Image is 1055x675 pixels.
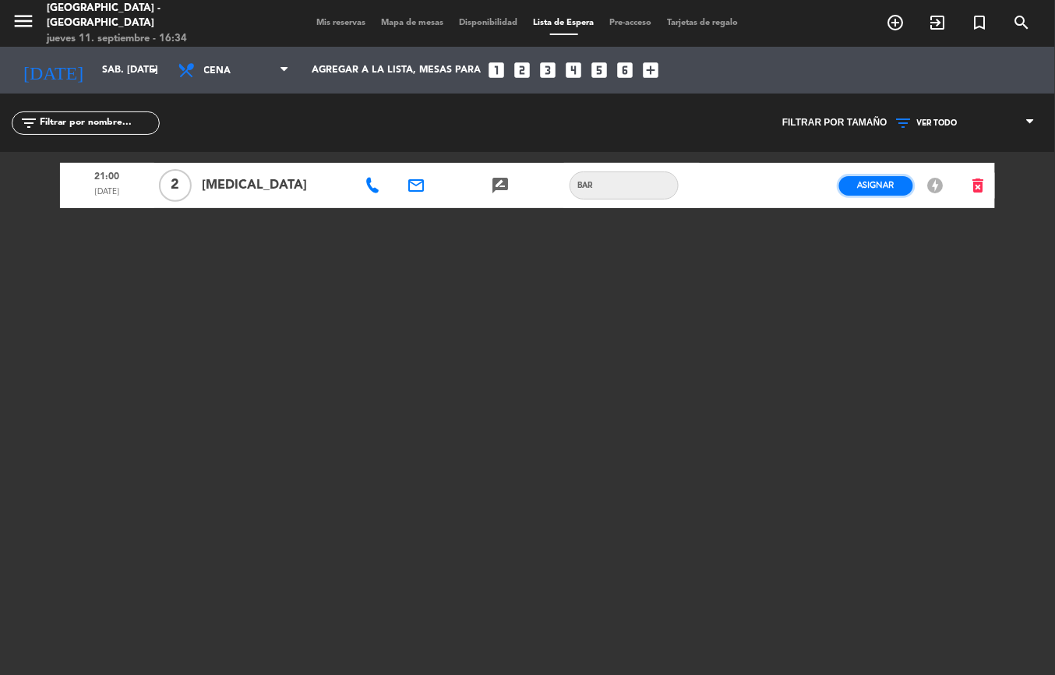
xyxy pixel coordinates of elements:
i: email [407,176,425,195]
button: delete_forever [962,172,995,200]
span: BAR [570,179,601,192]
i: looks_4 [563,60,584,80]
i: looks_5 [589,60,609,80]
i: turned_in_not [971,13,990,32]
span: VER TODO [917,118,958,128]
span: Filtrar por tamaño [782,115,887,131]
i: delete_forever [969,176,988,195]
span: [MEDICAL_DATA] [202,175,348,196]
button: offline_bolt [922,175,950,196]
span: [DATE] [65,186,149,206]
span: Asignar [858,179,894,191]
span: Lista de Espera [526,19,602,27]
i: add_circle_outline [887,13,905,32]
i: search [1013,13,1032,32]
button: Asignar [839,176,913,196]
i: arrow_drop_down [145,61,164,80]
span: 2 [159,169,192,202]
span: Disponibilidad [452,19,526,27]
div: [GEOGRAPHIC_DATA] - [GEOGRAPHIC_DATA] [47,1,252,31]
span: Pre-acceso [602,19,660,27]
span: Tarjetas de regalo [660,19,746,27]
i: looks_6 [615,60,635,80]
i: menu [12,9,35,33]
span: Cena [204,56,278,86]
span: Mis reservas [309,19,374,27]
button: menu [12,9,35,38]
i: filter_list [19,114,38,133]
span: 21:00 [65,166,149,186]
i: add_box [640,60,661,80]
i: looks_two [512,60,532,80]
input: Filtrar por nombre... [38,115,159,132]
i: exit_to_app [929,13,947,32]
i: rate_review [491,176,510,195]
span: Agregar a la lista, mesas para [312,65,481,76]
i: looks_one [486,60,506,80]
span: Mapa de mesas [374,19,452,27]
i: offline_bolt [926,176,945,195]
i: looks_3 [538,60,558,80]
div: jueves 11. septiembre - 16:34 [47,31,252,47]
i: [DATE] [12,53,94,87]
